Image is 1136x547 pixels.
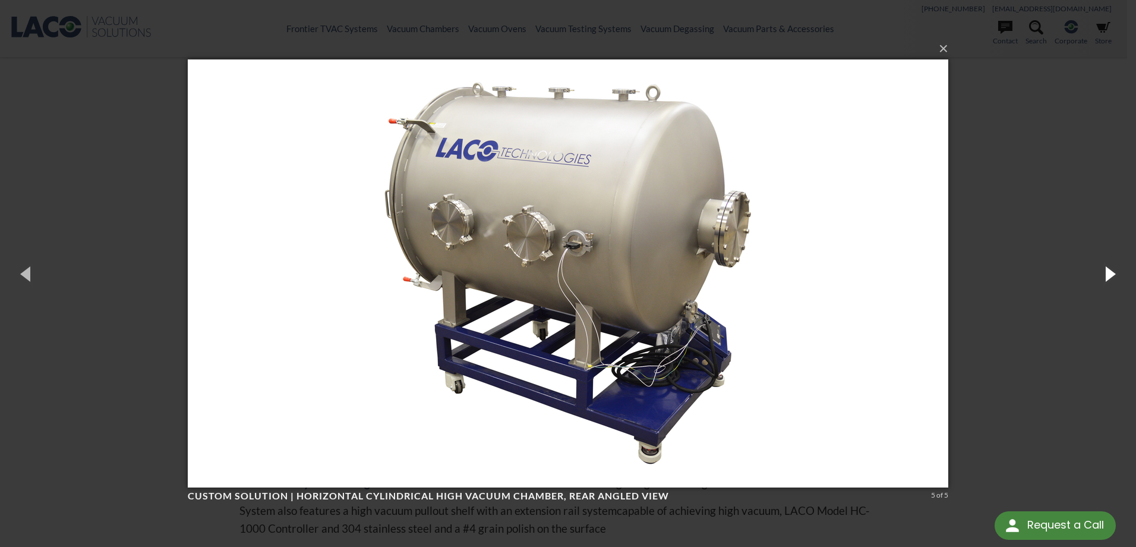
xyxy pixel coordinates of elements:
h4: Custom Solution | Horizontal Cylindrical High Vacuum Chamber, rear angled view [188,490,927,502]
div: 5 of 5 [931,490,948,501]
div: Request a Call [1027,511,1104,539]
div: Request a Call [995,511,1116,540]
button: Next (Right arrow key) [1083,241,1136,306]
button: × [191,36,952,62]
img: Custom Solution | Horizontal Cylindrical High Vacuum Chamber, rear angled view [188,36,948,511]
img: round button [1003,516,1022,535]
